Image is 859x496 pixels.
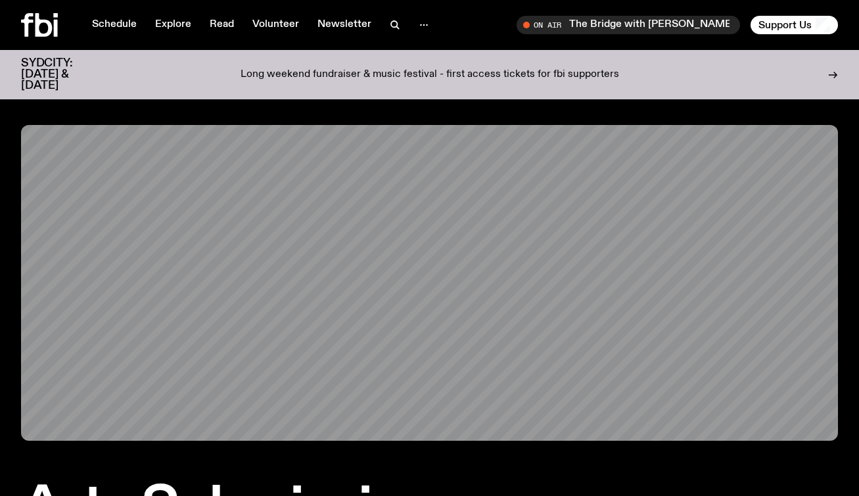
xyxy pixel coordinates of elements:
[21,58,105,91] h3: SYDCITY: [DATE] & [DATE]
[758,19,812,31] span: Support Us
[202,16,242,34] a: Read
[517,16,740,34] button: On AirThe Bridge with [PERSON_NAME]
[244,16,307,34] a: Volunteer
[310,16,379,34] a: Newsletter
[84,16,145,34] a: Schedule
[147,16,199,34] a: Explore
[241,69,619,81] p: Long weekend fundraiser & music festival - first access tickets for fbi supporters
[751,16,838,34] button: Support Us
